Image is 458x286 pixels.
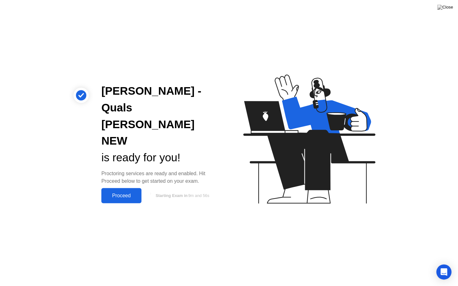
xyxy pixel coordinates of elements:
div: is ready for you! [101,149,219,166]
div: Open Intercom Messenger [437,265,452,280]
img: Close [437,5,453,10]
button: Proceed [101,188,142,203]
div: Proceed [103,193,140,199]
div: [PERSON_NAME] - Quals [PERSON_NAME] NEW [101,83,219,149]
div: Proctoring services are ready and enabled. Hit Proceed below to get started on your exam. [101,170,219,185]
span: 9m and 56s [188,193,209,198]
button: Starting Exam in9m and 56s [145,190,219,202]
